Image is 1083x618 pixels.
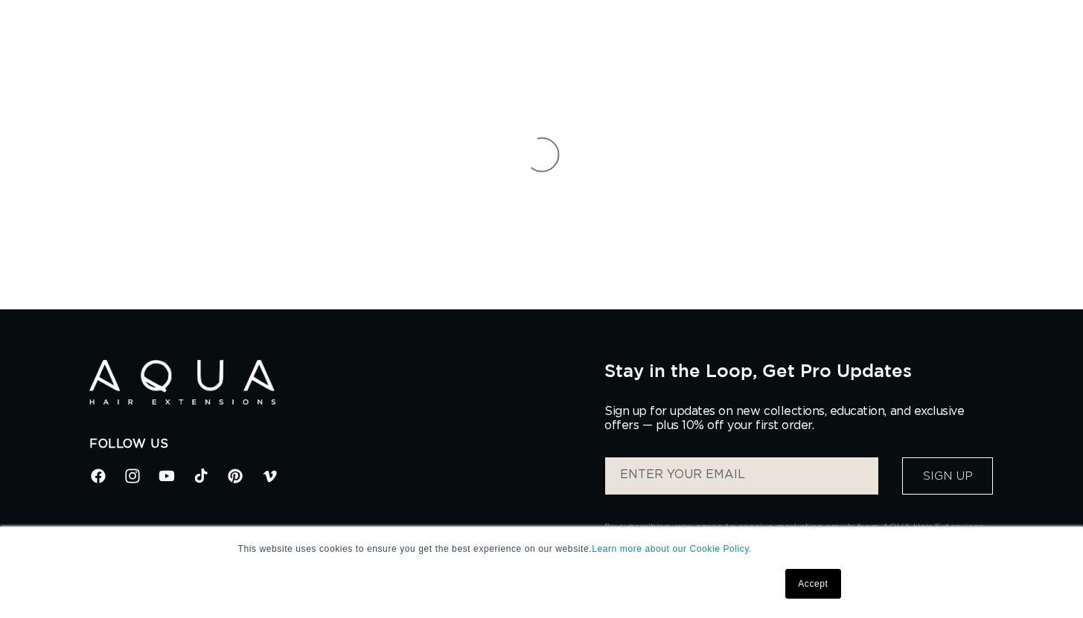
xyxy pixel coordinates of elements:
[89,437,582,452] h2: Follow Us
[902,457,993,495] button: Sign Up
[604,519,994,551] p: By subscribing, you agree to receive marketing emails from AQUA Hair Extensions. You may unsubscr...
[785,569,840,599] a: Accept
[604,405,977,433] p: Sign up for updates on new collections, education, and exclusive offers — plus 10% off your first...
[238,542,846,556] p: This website uses cookies to ensure you get the best experience on our website.
[605,457,878,495] input: ENTER YOUR EMAIL
[592,544,752,554] a: Learn more about our Cookie Policy.
[89,360,275,405] img: Aqua Hair Extensions
[604,360,994,381] h2: Stay in the Loop, Get Pro Updates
